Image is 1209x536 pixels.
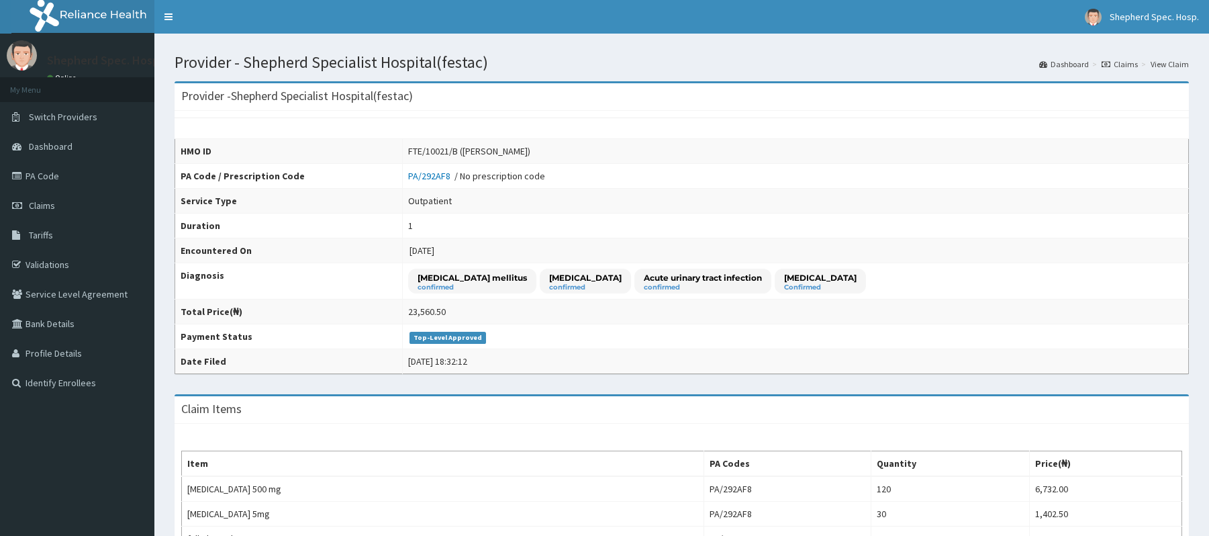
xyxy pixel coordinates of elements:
[704,502,871,527] td: PA/292AF8
[704,451,871,477] th: PA Codes
[181,90,413,102] h3: Provider - Shepherd Specialist Hospital(festac)
[644,284,762,291] small: confirmed
[871,451,1029,477] th: Quantity
[408,305,446,318] div: 23,560.50
[1029,502,1181,527] td: 1,402.50
[644,272,762,283] p: Acute urinary tract infection
[181,403,242,415] h3: Claim Items
[408,355,467,368] div: [DATE] 18:32:12
[408,219,413,232] div: 1
[704,476,871,502] td: PA/292AF8
[1029,451,1181,477] th: Price(₦)
[175,214,403,238] th: Duration
[29,111,97,123] span: Switch Providers
[175,139,403,164] th: HMO ID
[182,451,704,477] th: Item
[175,300,403,324] th: Total Price(₦)
[175,263,403,300] th: Diagnosis
[1151,58,1189,70] a: View Claim
[47,73,79,83] a: Online
[408,170,454,182] a: PA/292AF8
[182,502,704,527] td: [MEDICAL_DATA] 5mg
[175,324,403,349] th: Payment Status
[549,272,622,283] p: [MEDICAL_DATA]
[1110,11,1199,23] span: Shepherd Spec. Hosp.
[409,332,487,344] span: Top-Level Approved
[549,284,622,291] small: confirmed
[418,284,527,291] small: confirmed
[175,189,403,214] th: Service Type
[1102,58,1138,70] a: Claims
[175,164,403,189] th: PA Code / Prescription Code
[47,54,162,66] p: Shepherd Spec. Hosp.
[29,199,55,212] span: Claims
[175,238,403,263] th: Encountered On
[29,140,72,152] span: Dashboard
[29,229,53,241] span: Tariffs
[409,244,434,257] span: [DATE]
[871,476,1029,502] td: 120
[7,40,37,71] img: User Image
[784,284,857,291] small: Confirmed
[784,272,857,283] p: [MEDICAL_DATA]
[182,476,704,502] td: [MEDICAL_DATA] 500 mg
[408,169,545,183] div: / No prescription code
[1029,476,1181,502] td: 6,732.00
[175,349,403,374] th: Date Filed
[1085,9,1102,26] img: User Image
[871,502,1029,527] td: 30
[1039,58,1089,70] a: Dashboard
[408,194,452,208] div: Outpatient
[418,272,527,283] p: [MEDICAL_DATA] mellitus
[408,144,530,158] div: FTE/10021/B ([PERSON_NAME])
[175,54,1189,71] h1: Provider - Shepherd Specialist Hospital(festac)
